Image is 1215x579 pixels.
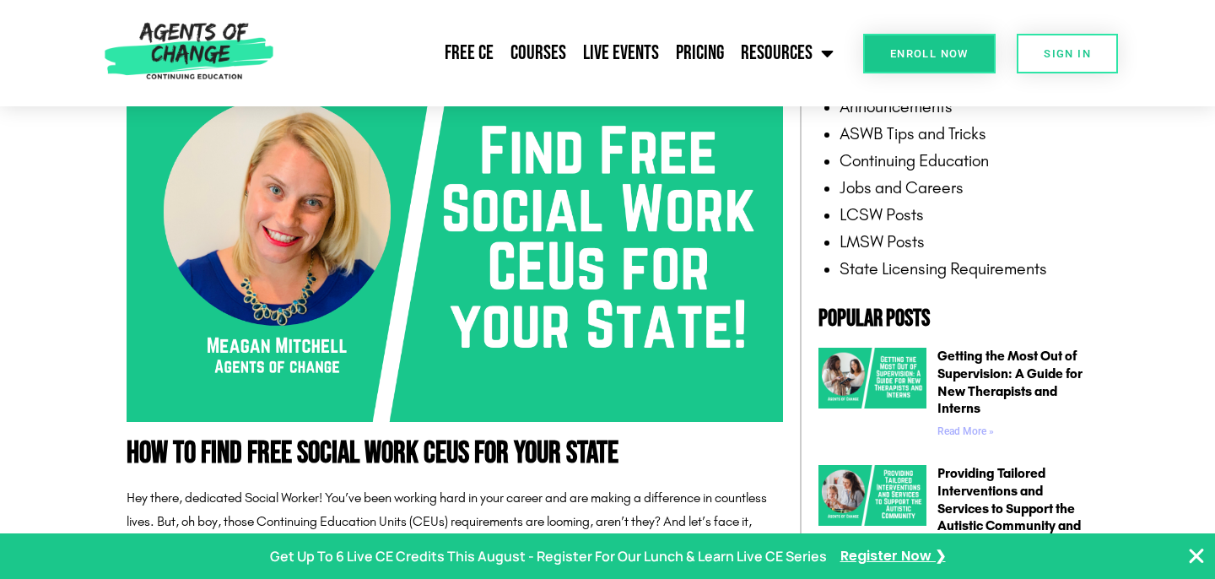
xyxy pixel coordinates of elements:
[818,348,926,444] a: Getting the Most Out of Supervision A Guide for New Therapists and Interns
[502,32,575,74] a: Courses
[840,231,925,252] a: LMSW Posts
[127,486,783,559] p: Hey there, dedicated Social Worker! You’ve been working hard in your career and are making a diff...
[840,177,964,198] a: Jobs and Careers
[937,465,1081,551] a: Providing Tailored Interventions and Services to Support the Autistic Community and Their Families
[863,34,996,73] a: Enroll Now
[270,544,827,569] p: Get Up To 6 Live CE Credits This August - Register For Our Lunch & Learn Live CE Series
[1017,34,1118,73] a: SIGN IN
[1186,546,1207,566] button: Close Banner
[732,32,842,74] a: Resources
[890,48,969,59] span: Enroll Now
[818,465,926,579] a: Providing Tailored Interventions and Services to Support the Autistic Community
[937,425,994,437] a: Read more about Getting the Most Out of Supervision: A Guide for New Therapists and Interns
[937,348,1083,416] a: Getting the Most Out of Supervision: A Guide for New Therapists and Interns
[281,32,843,74] nav: Menu
[840,204,924,225] a: LCSW Posts
[575,32,667,74] a: Live Events
[840,150,989,170] a: Continuing Education
[818,465,926,526] img: Providing Tailored Interventions and Services to Support the Autistic Community
[1044,48,1091,59] span: SIGN IN
[818,348,926,409] img: Getting the Most Out of Supervision A Guide for New Therapists and Interns
[840,544,946,569] a: Register Now ❯
[436,32,502,74] a: Free CE
[840,123,986,143] a: ASWB Tips and Tricks
[127,439,783,469] h1: How to Find Free Social Work CEUs for Your State
[840,96,953,116] a: Announcements
[667,32,732,74] a: Pricing
[840,258,1047,279] a: State Licensing Requirements
[818,307,1088,331] h2: Popular Posts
